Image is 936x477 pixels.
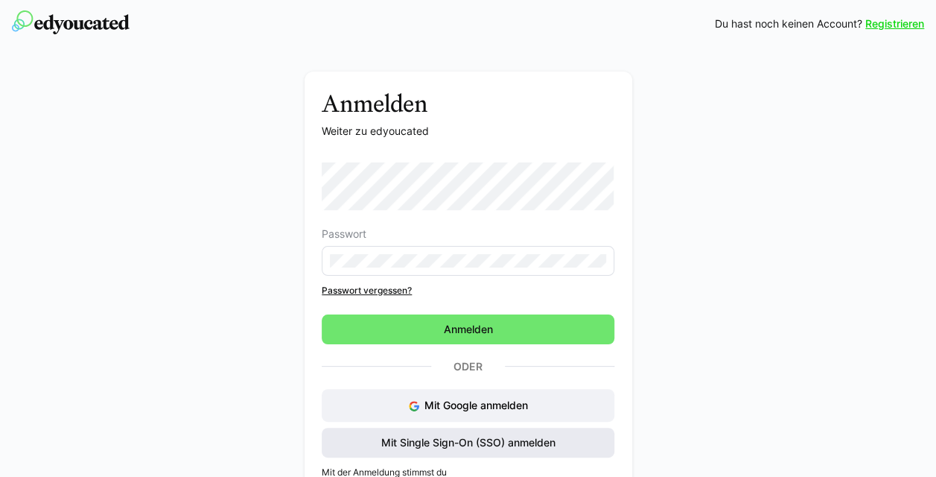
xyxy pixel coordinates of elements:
button: Mit Google anmelden [322,389,614,422]
h3: Anmelden [322,89,614,118]
p: Oder [431,356,504,377]
span: Anmelden [442,322,495,337]
button: Anmelden [322,315,614,344]
p: Weiter zu edyoucated [322,124,614,139]
span: Passwort [322,228,366,240]
button: Mit Single Sign-On (SSO) anmelden [322,428,614,458]
span: Mit Google anmelden [424,399,528,411]
img: edyoucated [12,10,130,34]
span: Du hast noch keinen Account? [715,16,862,31]
a: Passwort vergessen? [322,285,614,297]
a: Registrieren [865,16,924,31]
span: Mit Single Sign-On (SSO) anmelden [379,435,558,450]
